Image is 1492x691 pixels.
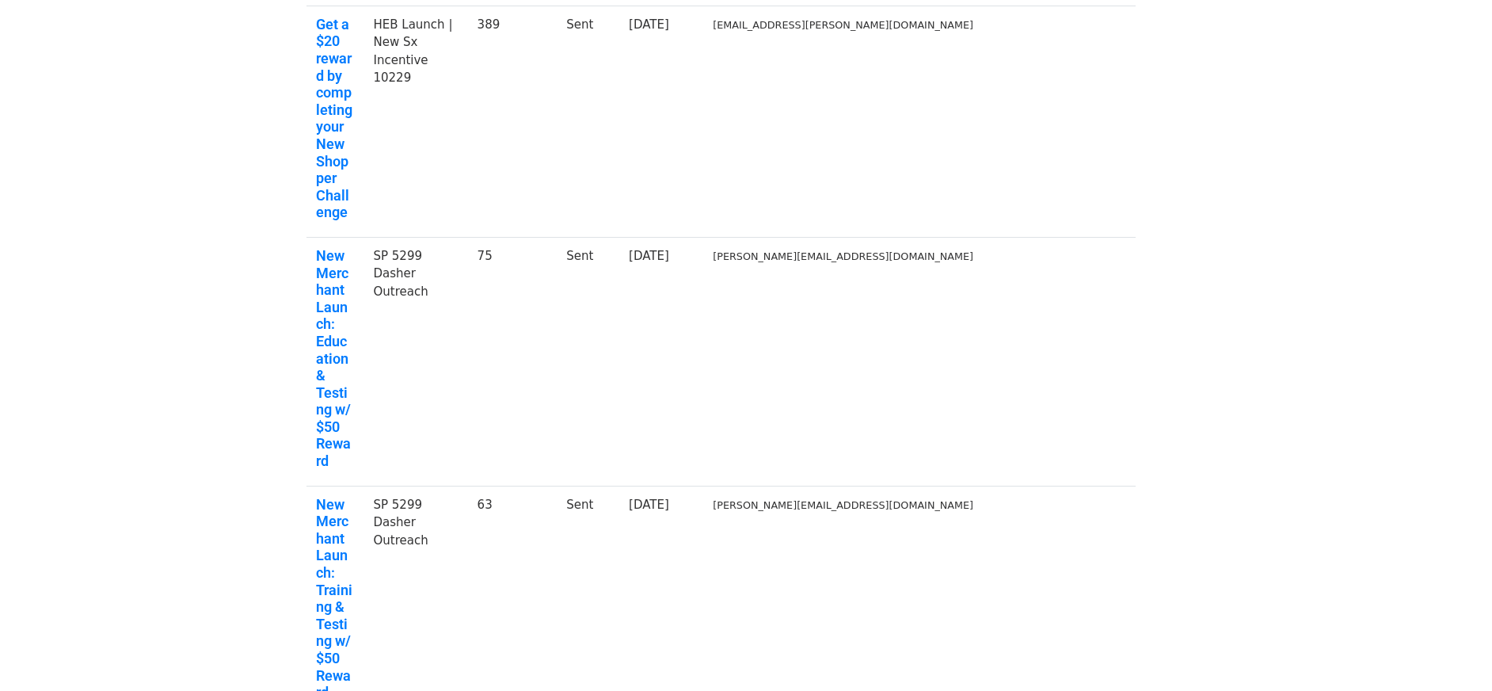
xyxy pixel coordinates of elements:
[363,6,467,237] td: HEB Launch | New Sx Incentive 10229
[557,6,619,237] td: Sent
[713,19,973,31] small: [EMAIL_ADDRESS][PERSON_NAME][DOMAIN_NAME]
[363,237,467,486] td: SP 5299 Dasher Outreach
[316,16,354,221] a: Get a $20 reward by completing your New Shopper Challenge
[468,237,558,486] td: 75
[1413,615,1492,691] iframe: Chat Widget
[557,237,619,486] td: Sent
[629,498,669,512] a: [DATE]
[468,6,558,237] td: 389
[316,247,354,470] a: New Merchant Launch: Education & Testing w/ $50 Reward
[629,249,669,263] a: [DATE]
[713,499,973,511] small: [PERSON_NAME][EMAIL_ADDRESS][DOMAIN_NAME]
[713,250,973,262] small: [PERSON_NAME][EMAIL_ADDRESS][DOMAIN_NAME]
[629,17,669,32] a: [DATE]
